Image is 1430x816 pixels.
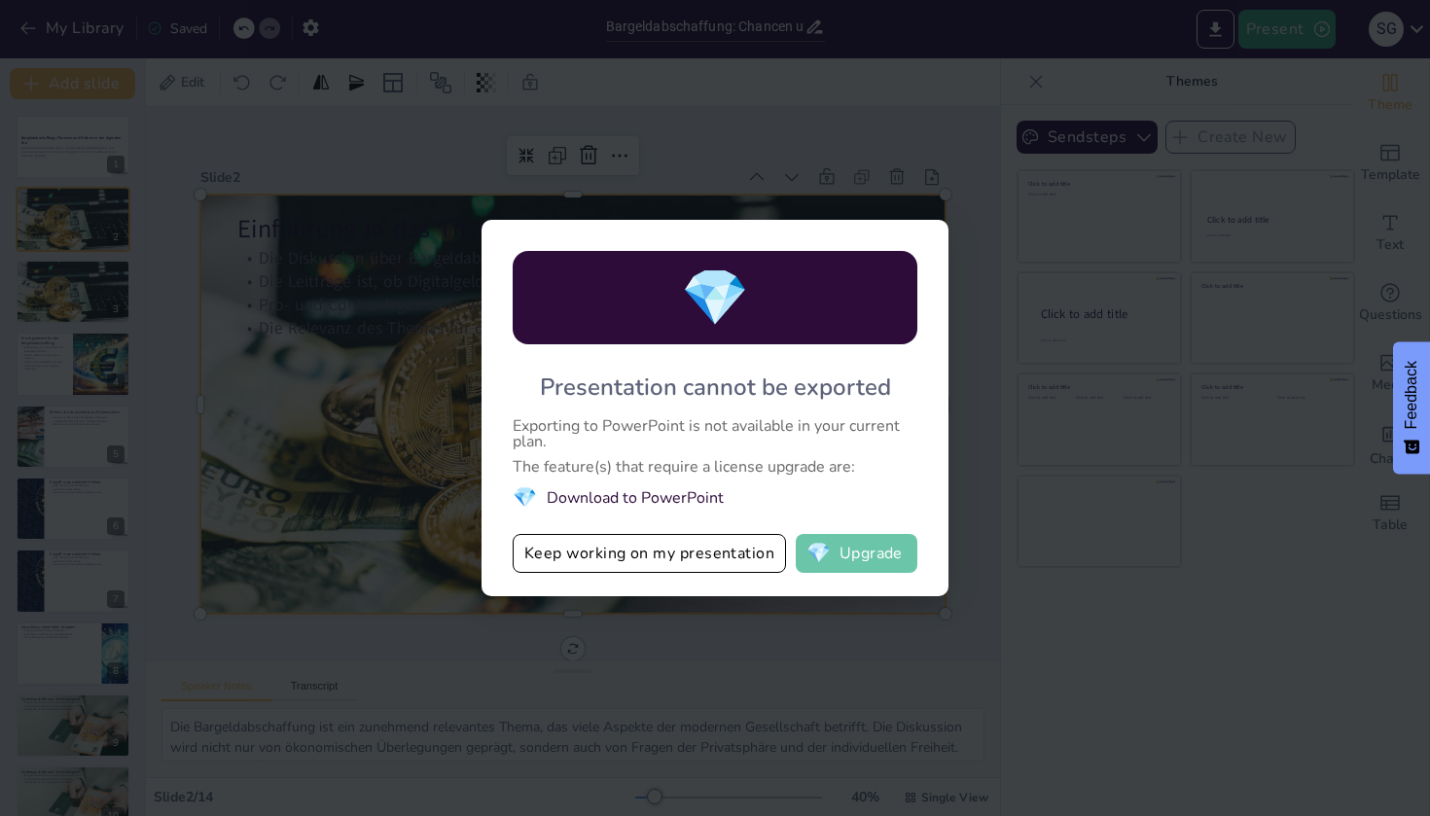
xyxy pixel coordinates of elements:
[806,544,831,563] span: diamond
[1403,361,1420,429] span: Feedback
[513,418,917,449] div: Exporting to PowerPoint is not available in your current plan.
[1393,341,1430,474] button: Feedback - Show survey
[513,484,537,511] span: diamond
[681,261,749,336] span: diamond
[540,372,891,403] div: Presentation cannot be exported
[513,459,917,475] div: The feature(s) that require a license upgrade are:
[796,534,917,573] button: diamondUpgrade
[513,534,786,573] button: Keep working on my presentation
[513,484,917,511] li: Download to PowerPoint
